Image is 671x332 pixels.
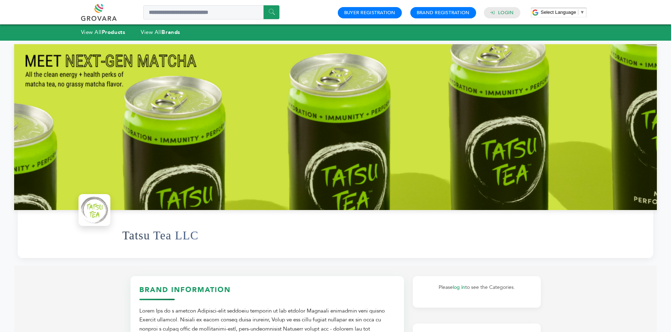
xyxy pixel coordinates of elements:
a: log in [453,284,465,291]
img: Tatsu Tea LLC Logo [80,196,109,224]
strong: Brands [162,29,180,36]
span: Select Language [541,10,576,15]
a: Buyer Registration [344,10,395,16]
h1: Tatsu Tea LLC [122,218,199,253]
a: View AllBrands [141,29,180,36]
input: Search a product or brand... [143,5,279,19]
h3: Brand Information [139,285,395,300]
a: View AllProducts [81,29,126,36]
span: ▼ [580,10,585,15]
strong: Products [102,29,125,36]
a: Select Language​ [541,10,585,15]
p: Please to see the Categories. [420,283,534,292]
a: Login [498,10,514,16]
a: Brand Registration [417,10,470,16]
